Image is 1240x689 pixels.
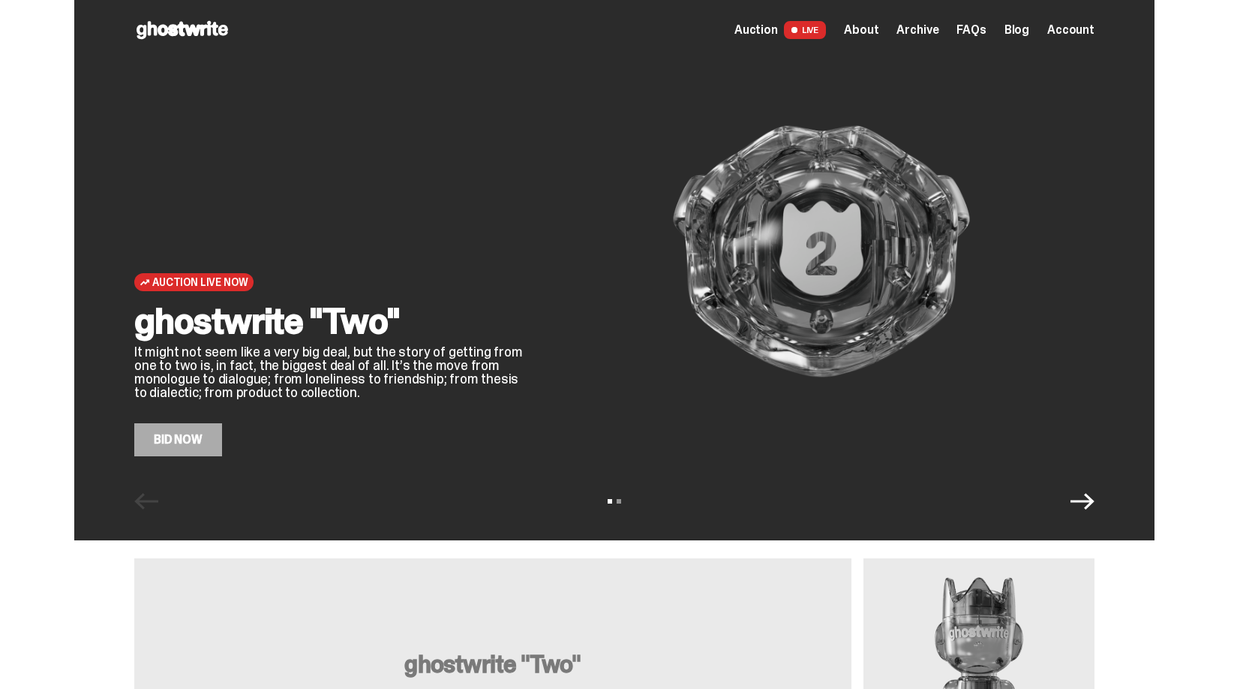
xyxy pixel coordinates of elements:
a: FAQs [956,24,986,36]
button: Next [1070,489,1094,513]
p: It might not seem like a very big deal, but the story of getting from one to two is, in fact, the... [134,345,524,399]
button: View slide 1 [608,499,612,504]
a: Account [1047,24,1094,36]
a: Auction LIVE [734,21,826,39]
button: View slide 2 [617,499,621,504]
a: Blog [1004,24,1029,36]
a: Archive [896,24,938,36]
span: LIVE [784,21,827,39]
span: Auction Live Now [152,276,248,288]
a: About [844,24,878,36]
h3: ghostwrite "Two" [253,652,733,676]
h2: ghostwrite "Two" [134,303,524,339]
span: Auction [734,24,778,36]
a: Bid Now [134,423,222,456]
img: ghostwrite "Two" [548,47,1094,456]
